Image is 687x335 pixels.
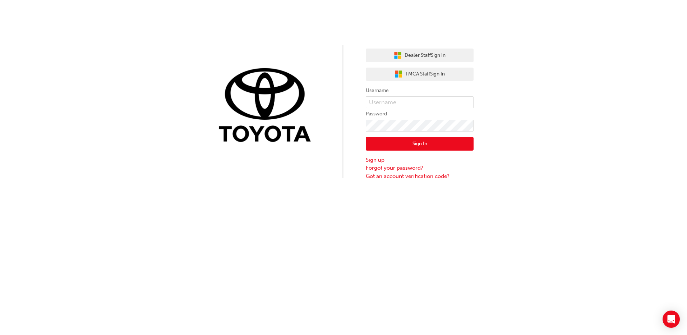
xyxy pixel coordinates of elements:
label: Username [366,86,474,95]
button: Dealer StaffSign In [366,49,474,62]
img: Trak [213,66,321,146]
label: Password [366,110,474,118]
input: Username [366,96,474,109]
button: Sign In [366,137,474,151]
span: Dealer Staff Sign In [405,51,446,60]
button: TMCA StaffSign In [366,68,474,81]
a: Forgot your password? [366,164,474,172]
span: TMCA Staff Sign In [405,70,445,78]
div: Open Intercom Messenger [663,311,680,328]
a: Sign up [366,156,474,164]
a: Got an account verification code? [366,172,474,180]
